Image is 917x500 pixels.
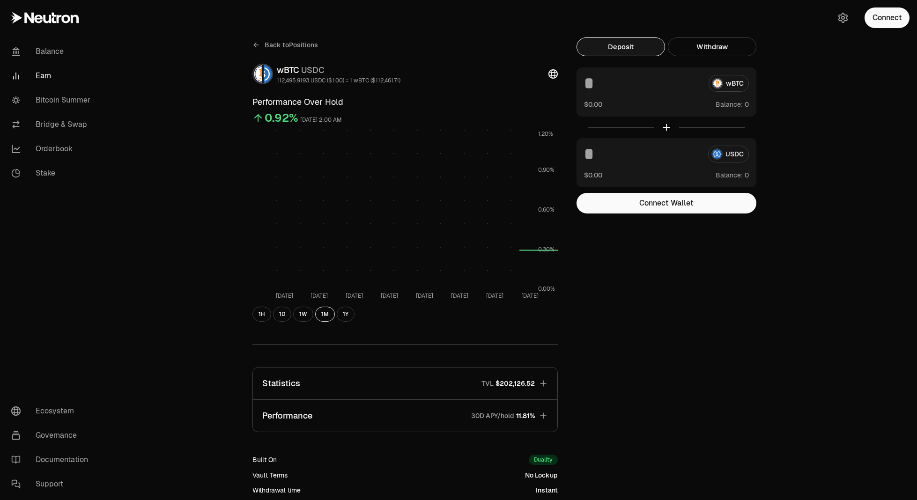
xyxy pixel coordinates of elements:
[311,292,328,300] tspan: [DATE]
[584,170,602,180] button: $0.00
[315,307,335,322] button: 1M
[536,485,558,495] div: Instant
[521,292,539,300] tspan: [DATE]
[584,99,602,109] button: $0.00
[4,137,101,161] a: Orderbook
[273,307,291,322] button: 1D
[262,377,300,390] p: Statistics
[252,455,277,464] div: Built On
[253,400,557,432] button: Performance30D APY/hold11.81%
[668,37,756,56] button: Withdraw
[277,64,400,77] div: wBTC
[265,110,298,125] div: 0.92%
[4,399,101,423] a: Ecosystem
[252,307,271,322] button: 1H
[265,40,318,50] span: Back to Positions
[4,64,101,88] a: Earn
[471,411,514,420] p: 30D APY/hold
[252,485,301,495] div: Withdrawal time
[451,292,468,300] tspan: [DATE]
[525,471,558,480] div: No Lockup
[4,423,101,448] a: Governance
[252,37,318,52] a: Back toPositions
[516,411,535,420] span: 11.81%
[481,379,494,388] p: TVL
[277,77,400,84] div: 112,495.9193 USDC ($1.00) = 1 wBTC ($112,461.71)
[577,37,665,56] button: Deposit
[293,307,313,322] button: 1W
[262,409,312,422] p: Performance
[416,292,433,300] tspan: [DATE]
[529,455,558,465] div: Duality
[4,472,101,496] a: Support
[495,379,535,388] span: $202,126.52
[300,115,342,125] div: [DATE] 2:00 AM
[337,307,355,322] button: 1Y
[538,246,555,253] tspan: 0.30%
[346,292,363,300] tspan: [DATE]
[253,65,262,83] img: wBTC Logo
[538,285,555,293] tspan: 0.00%
[577,193,756,213] button: Connect Wallet
[538,130,553,138] tspan: 1.20%
[4,88,101,112] a: Bitcoin Summer
[252,96,558,109] h3: Performance Over Hold
[538,206,555,213] tspan: 0.60%
[716,100,743,109] span: Balance:
[253,368,557,399] button: StatisticsTVL$202,126.52
[381,292,398,300] tspan: [DATE]
[865,7,910,28] button: Connect
[4,112,101,137] a: Bridge & Swap
[4,39,101,64] a: Balance
[252,471,288,480] div: Vault Terms
[4,161,101,185] a: Stake
[538,166,555,174] tspan: 0.90%
[486,292,503,300] tspan: [DATE]
[264,65,272,83] img: USDC Logo
[276,292,293,300] tspan: [DATE]
[301,65,325,75] span: USDC
[4,448,101,472] a: Documentation
[716,170,743,180] span: Balance:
